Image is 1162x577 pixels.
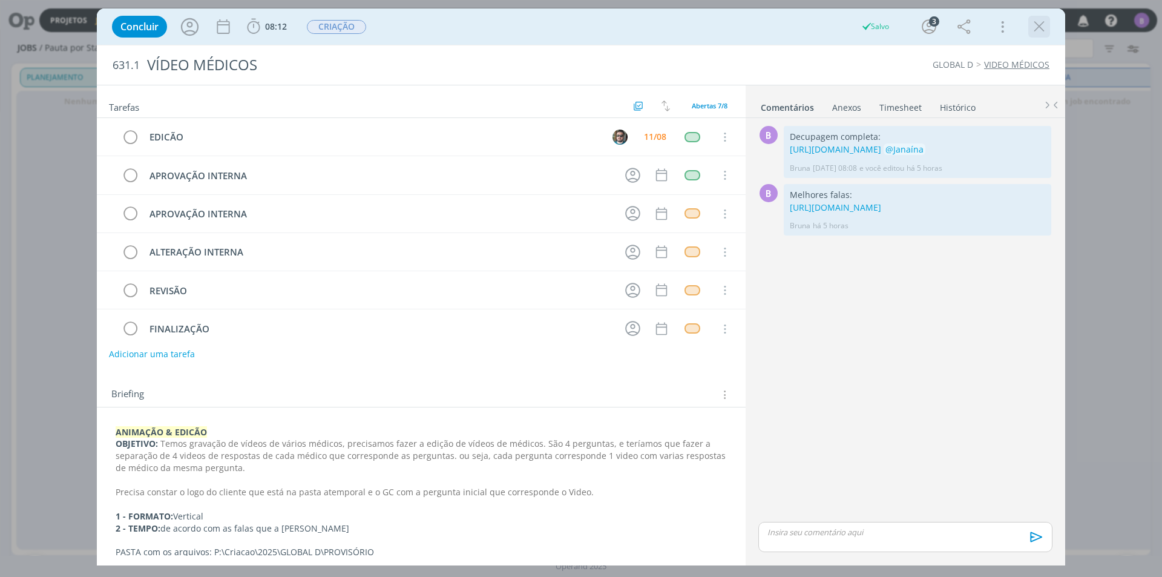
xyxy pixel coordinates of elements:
[116,510,727,523] p: Vertical
[859,163,904,174] span: e você editou
[644,133,666,141] div: 11/08
[919,17,939,36] button: 3
[922,53,1008,61] div: Compartilhar com o cliente
[97,8,1065,565] div: dialog
[790,143,881,155] a: [URL][DOMAIN_NAME]
[116,486,594,498] span: Precisa constar o logo do cliente que está na pasta atemporal e o GC com a pergunta inicial que c...
[112,16,167,38] button: Concluir
[885,143,924,155] span: @Janaína
[265,21,287,32] span: 08:12
[111,387,144,403] span: Briefing
[120,22,159,31] span: Concluir
[116,510,173,522] strong: 1 - FORMATO:
[984,59,1049,70] a: VIDEO MÉDICOS
[108,343,195,365] button: Adicionar uma tarefa
[661,101,670,111] img: arrow-down-up.svg
[113,59,140,72] span: 631.1
[116,438,158,449] strong: OBJETIVO:
[144,283,614,298] div: REVISÃO
[861,21,889,32] div: Salvo
[790,131,1045,143] p: Decupagem completa:
[760,184,778,202] div: B
[144,245,614,260] div: ALTERAÇÃO INTERNA
[813,163,857,174] span: [DATE] 08:08
[907,163,942,174] span: há 5 horas
[144,206,614,222] div: APROVAÇÃO INTERNA
[307,20,366,34] span: CRIAÇÃO
[760,126,778,144] div: B
[109,99,139,113] span: Tarefas
[939,96,976,114] a: Histórico
[144,321,614,337] div: FINALIZAÇÃO
[832,102,861,114] div: Anexos
[116,546,374,558] span: PASTA com os arquivos: P:\Criacao\2025\GLOBAL D\PROVISÓRIO
[244,17,290,36] button: 08:12
[612,130,628,145] img: R
[790,189,1045,201] p: Melhores falas:
[142,50,654,80] div: VÍDEO MÉDICOS
[116,523,160,534] strong: 2 - TEMPO:
[790,202,881,213] a: [URL][DOMAIN_NAME]
[144,168,614,183] div: APROVAÇÃO INTERNA
[790,220,810,231] p: Bruna
[790,163,810,174] p: Bruna
[929,16,939,27] div: 3
[116,426,207,438] strong: ANIMAÇÃO & EDICÃO
[760,96,815,114] a: Comentários
[692,101,727,110] span: Abertas 7/8
[144,130,601,145] div: EDICÃO
[116,523,727,535] p: de acordo com as falas que a [PERSON_NAME]
[879,96,922,114] a: Timesheet
[813,220,849,231] span: há 5 horas
[306,19,367,35] button: CRIAÇÃO
[116,438,728,473] span: Temos gravação de vídeos de vários médicos, precisamos fazer a edição de vídeos de médicos. São 4...
[611,128,629,146] button: R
